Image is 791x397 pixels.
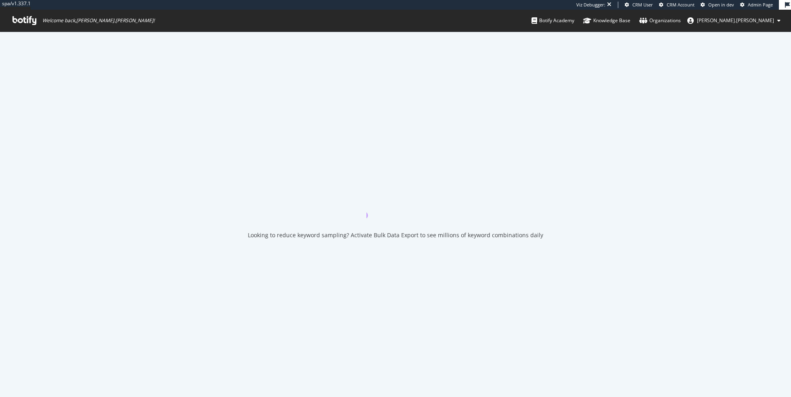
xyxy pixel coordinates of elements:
div: Botify Academy [532,17,574,25]
a: Organizations [639,10,681,31]
span: CRM User [632,2,653,8]
span: Open in dev [708,2,734,8]
button: [PERSON_NAME].[PERSON_NAME] [681,14,787,27]
span: Welcome back, [PERSON_NAME].[PERSON_NAME] ! [42,17,155,24]
a: Knowledge Base [583,10,630,31]
span: CRM Account [667,2,695,8]
div: Knowledge Base [583,17,630,25]
a: Botify Academy [532,10,574,31]
div: animation [366,189,425,218]
a: CRM Account [659,2,695,8]
a: Open in dev [701,2,734,8]
div: Looking to reduce keyword sampling? Activate Bulk Data Export to see millions of keyword combinat... [248,231,543,239]
a: CRM User [625,2,653,8]
div: Organizations [639,17,681,25]
div: Viz Debugger: [576,2,605,8]
a: Admin Page [740,2,773,8]
span: Admin Page [748,2,773,8]
span: ryan.flanagan [697,17,774,24]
